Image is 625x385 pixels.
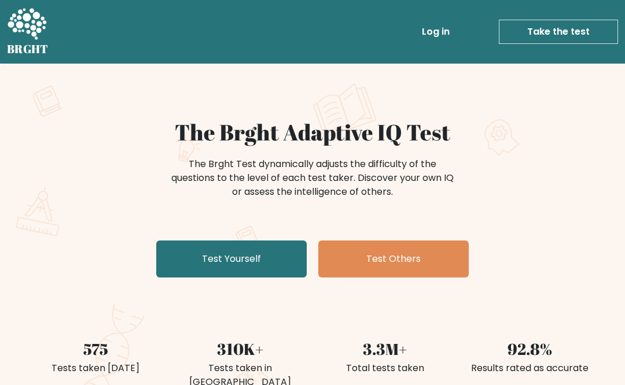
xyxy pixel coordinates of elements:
a: Test Yourself [156,240,307,277]
div: 3.3M+ [319,338,450,361]
div: Results rated as accurate [464,361,595,375]
div: 92.8% [464,338,595,361]
div: 575 [30,338,161,361]
div: Total tests taken [319,361,450,375]
h5: BRGHT [7,42,49,56]
a: Log in [417,20,454,43]
a: BRGHT [7,5,49,59]
div: 310K+ [175,338,306,361]
a: Take the test [499,20,618,44]
div: Tests taken [DATE] [30,361,161,375]
h1: The Brght Adaptive IQ Test [30,119,595,146]
a: Test Others [318,240,469,277]
div: The Brght Test dynamically adjusts the difficulty of the questions to the level of each test take... [168,157,457,199]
